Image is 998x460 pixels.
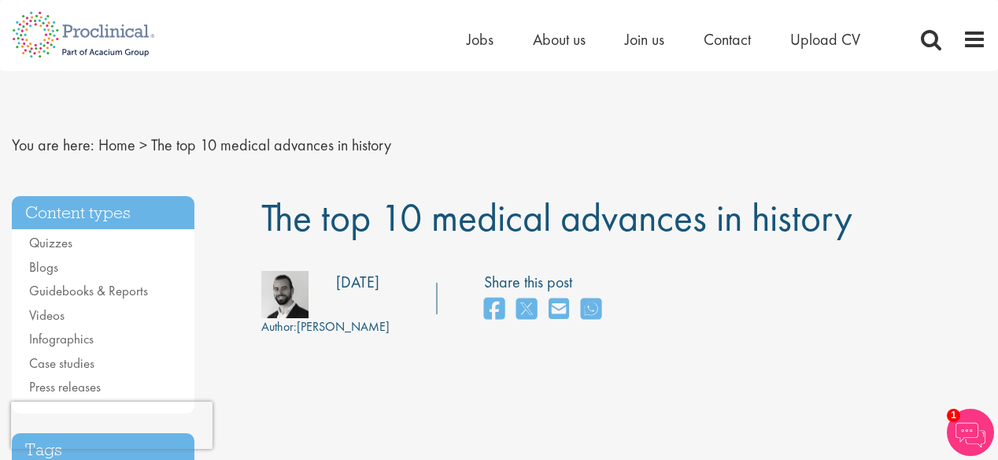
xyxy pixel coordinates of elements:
iframe: reCAPTCHA [11,402,213,449]
a: breadcrumb link [98,135,135,155]
span: The top 10 medical advances in history [151,135,391,155]
h3: Content types [12,196,194,230]
a: Contact [704,29,751,50]
a: Case studies [29,354,94,372]
a: Videos [29,306,65,324]
a: Press releases [29,378,101,395]
a: About us [533,29,586,50]
a: Blogs [29,258,58,276]
a: share on whats app [581,293,601,327]
a: Join us [625,29,664,50]
a: Upload CV [790,29,860,50]
a: Jobs [467,29,493,50]
a: share on twitter [516,293,537,327]
a: share on email [549,293,569,327]
img: 76d2c18e-6ce3-4617-eefd-08d5a473185b [261,271,309,318]
a: Guidebooks & Reports [29,282,148,299]
img: Chatbot [947,409,994,456]
label: Share this post [484,271,609,294]
span: The top 10 medical advances in history [261,192,852,243]
a: Infographics [29,330,94,347]
span: Author: [261,318,297,335]
div: [PERSON_NAME] [261,318,390,336]
a: share on facebook [484,293,505,327]
span: > [139,135,147,155]
a: Quizzes [29,234,72,251]
div: [DATE] [336,271,379,294]
span: 1 [947,409,960,422]
span: You are here: [12,135,94,155]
